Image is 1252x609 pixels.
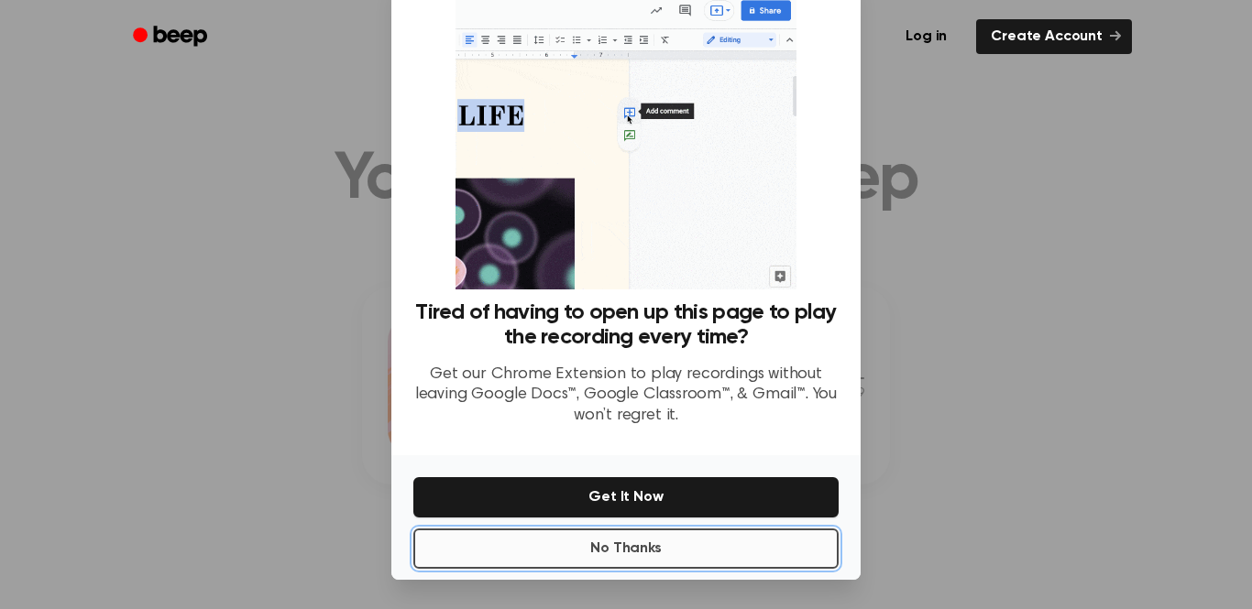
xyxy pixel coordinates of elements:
a: Log in [887,16,965,58]
a: Create Account [976,19,1132,54]
button: No Thanks [413,528,839,569]
h3: Tired of having to open up this page to play the recording every time? [413,300,839,350]
p: Get our Chrome Extension to play recordings without leaving Google Docs™, Google Classroom™, & Gm... [413,364,839,427]
a: Beep [120,19,224,55]
button: Get It Now [413,477,839,517]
